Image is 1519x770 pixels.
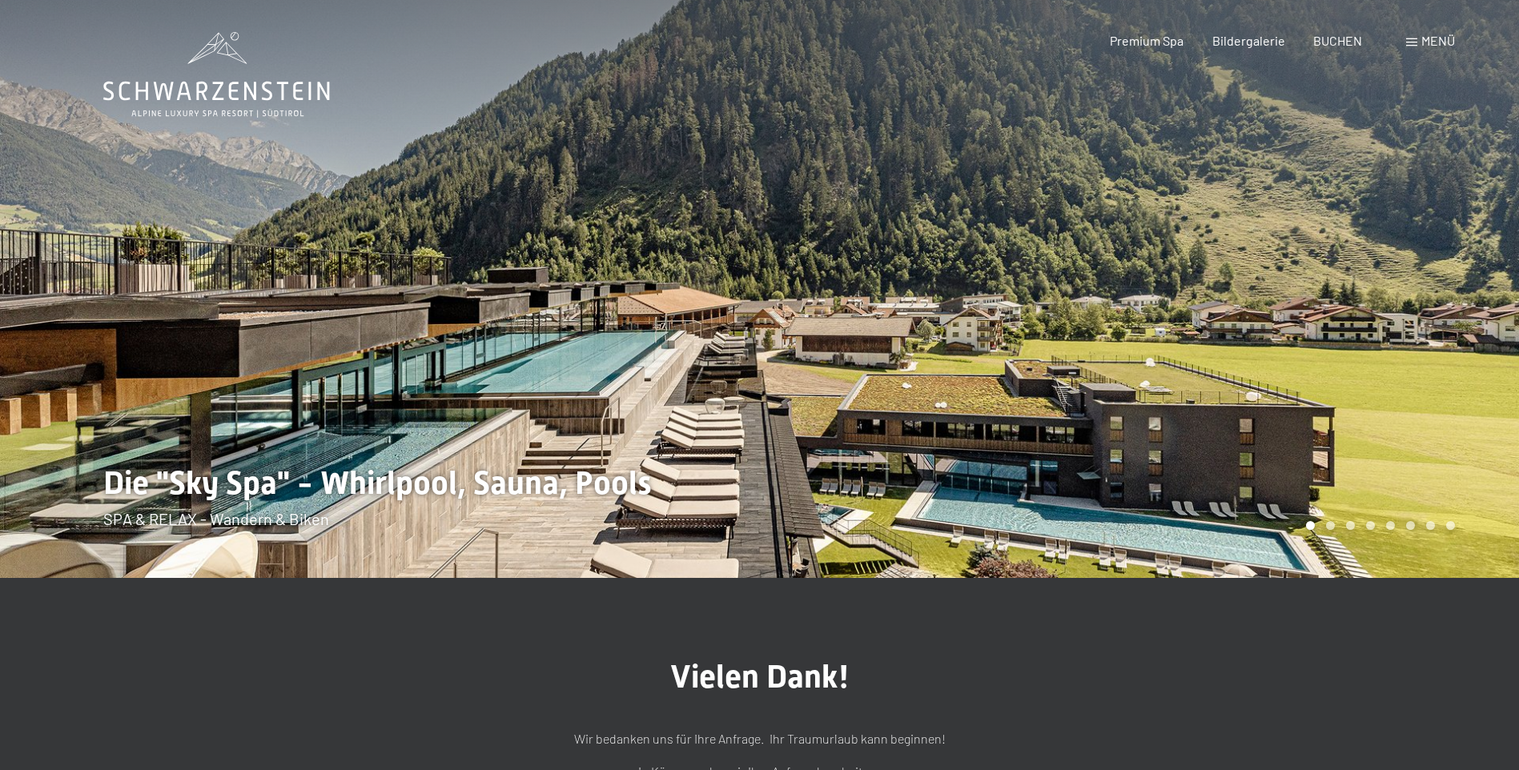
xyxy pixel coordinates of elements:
div: Carousel Page 2 [1326,521,1335,530]
span: Vielen Dank! [670,658,850,696]
div: Carousel Page 3 [1346,521,1355,530]
a: Premium Spa [1110,33,1183,48]
div: Carousel Page 8 [1446,521,1455,530]
div: Carousel Page 7 [1426,521,1435,530]
a: BUCHEN [1313,33,1362,48]
div: Carousel Page 4 [1366,521,1375,530]
div: Carousel Page 1 (Current Slide) [1306,521,1315,530]
p: Wir bedanken uns für Ihre Anfrage. Ihr Traumurlaub kann beginnen! [360,728,1160,749]
a: Bildergalerie [1212,33,1285,48]
div: Carousel Page 5 [1386,521,1395,530]
span: Menü [1421,33,1455,48]
div: Carousel Pagination [1300,521,1455,530]
div: Carousel Page 6 [1406,521,1415,530]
